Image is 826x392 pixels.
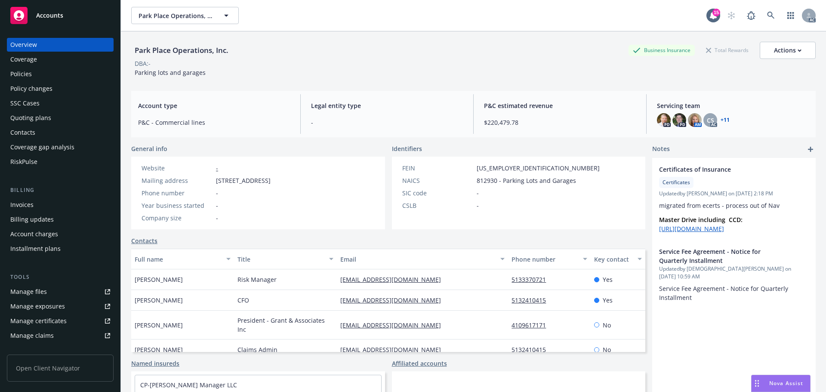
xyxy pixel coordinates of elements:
[402,201,473,210] div: CSLB
[131,236,157,245] a: Contacts
[135,68,206,77] span: Parking lots and garages
[7,273,114,281] div: Tools
[477,201,479,210] span: -
[659,216,743,224] strong: Master Drive including CCD:
[10,126,35,139] div: Contacts
[752,375,762,392] div: Drag to move
[7,140,114,154] a: Coverage gap analysis
[512,275,553,284] a: 5133370721
[663,179,690,186] span: Certificates
[10,329,54,343] div: Manage claims
[135,275,183,284] span: [PERSON_NAME]
[10,38,37,52] div: Overview
[131,249,234,269] button: Full name
[402,176,473,185] div: NAICS
[139,11,213,20] span: Park Place Operations, Inc.
[10,67,32,81] div: Policies
[7,111,114,125] a: Quoting plans
[392,359,447,368] a: Affiliated accounts
[135,255,221,264] div: Full name
[7,329,114,343] a: Manage claims
[512,321,553,329] a: 4109617171
[7,52,114,66] a: Coverage
[237,296,249,305] span: CFO
[234,249,337,269] button: Title
[311,101,463,110] span: Legal entity type
[659,247,786,265] span: Service Fee Agreement - Notice for Quarterly Installment
[131,7,239,24] button: Park Place Operations, Inc.
[477,164,600,173] span: [US_EMPLOYER_IDENTIFICATION_NUMBER]
[659,284,790,302] span: Service Fee Agreement - Notice for Quarterly Installment
[512,296,553,304] a: 5132410415
[10,299,65,313] div: Manage exposures
[135,59,151,68] div: DBA: -
[337,249,508,269] button: Email
[237,316,333,334] span: President - Grant & Associates Inc
[657,101,809,110] span: Servicing team
[760,42,816,59] button: Actions
[7,198,114,212] a: Invoices
[672,113,686,127] img: photo
[702,45,753,56] div: Total Rewards
[721,117,730,123] a: +11
[10,343,51,357] div: Manage BORs
[402,188,473,198] div: SIC code
[10,111,51,125] div: Quoting plans
[652,158,816,240] div: Certificates of InsuranceCertificatesUpdatedby [PERSON_NAME] on [DATE] 2:18 PMmigrated from ecert...
[131,45,232,56] div: Park Place Operations, Inc.
[7,299,114,313] a: Manage exposures
[10,285,47,299] div: Manage files
[340,255,495,264] div: Email
[805,144,816,154] a: add
[10,96,40,110] div: SSC Cases
[10,242,61,256] div: Installment plans
[7,242,114,256] a: Installment plans
[10,140,74,154] div: Coverage gap analysis
[10,213,54,226] div: Billing updates
[216,188,218,198] span: -
[138,101,290,110] span: Account type
[652,240,816,309] div: Service Fee Agreement - Notice for Quarterly InstallmentUpdatedby [DEMOGRAPHIC_DATA][PERSON_NAME]...
[7,186,114,194] div: Billing
[10,227,58,241] div: Account charges
[774,42,801,59] div: Actions
[7,96,114,110] a: SSC Cases
[723,7,740,24] a: Start snowing
[591,249,645,269] button: Key contact
[7,213,114,226] a: Billing updates
[237,255,324,264] div: Title
[131,359,179,368] a: Named insureds
[36,12,63,19] span: Accounts
[340,321,448,329] a: [EMAIL_ADDRESS][DOMAIN_NAME]
[216,164,218,172] a: -
[603,296,613,305] span: Yes
[7,227,114,241] a: Account charges
[7,82,114,96] a: Policy changes
[477,188,479,198] span: -
[629,45,695,56] div: Business Insurance
[484,118,636,127] span: $220,479.78
[603,275,613,284] span: Yes
[751,375,811,392] button: Nova Assist
[7,285,114,299] a: Manage files
[216,176,271,185] span: [STREET_ADDRESS]
[10,155,37,169] div: RiskPulse
[512,255,577,264] div: Phone number
[7,355,114,382] span: Open Client Navigator
[135,321,183,330] span: [PERSON_NAME]
[712,9,720,16] div: 15
[135,345,183,354] span: [PERSON_NAME]
[10,52,37,66] div: Coverage
[142,213,213,222] div: Company size
[10,314,67,328] div: Manage certificates
[216,213,218,222] span: -
[508,249,590,269] button: Phone number
[688,113,702,127] img: photo
[7,343,114,357] a: Manage BORs
[7,314,114,328] a: Manage certificates
[142,176,213,185] div: Mailing address
[659,190,809,198] span: Updated by [PERSON_NAME] on [DATE] 2:18 PM
[10,198,34,212] div: Invoices
[142,201,213,210] div: Year business started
